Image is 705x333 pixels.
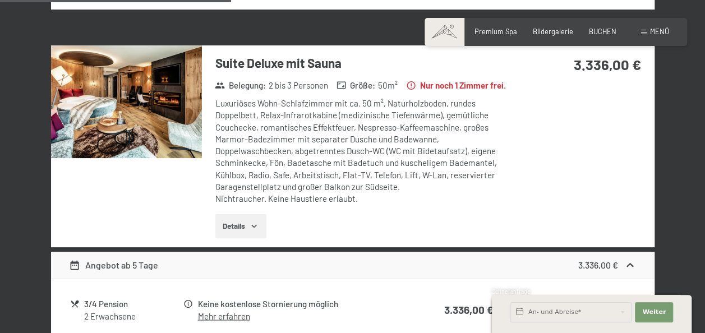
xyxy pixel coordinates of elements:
[84,297,182,310] div: 3/4 Pension
[197,297,408,310] div: Keine kostenlose Stornierung möglich
[533,27,573,36] a: Bildergalerie
[215,80,266,91] strong: Belegung :
[268,80,328,91] span: 2 bis 3 Personen
[51,252,655,279] div: Angebot ab 5 Tage3.336,00 €
[635,302,673,322] button: Weiter
[69,258,158,272] div: Angebot ab 5 Tage
[589,27,616,36] a: BUCHEN
[378,80,398,91] span: 50 m²
[406,80,506,91] strong: Nur noch 1 Zimmer frei.
[337,80,376,91] strong: Größe :
[51,45,202,159] img: mss_renderimg.php
[197,311,250,321] a: Mehr erfahren
[215,98,519,205] div: Luxuriöses Wohn-Schlafzimmer mit ca. 50 m², Naturholzboden, rundes Doppelbett, Relax-Infrarotkabi...
[215,214,266,239] button: Details
[642,308,666,317] span: Weiter
[474,27,517,36] a: Premium Spa
[650,27,669,36] span: Menü
[578,260,618,270] strong: 3.336,00 €
[444,303,494,316] strong: 3.336,00 €
[573,55,641,73] strong: 3.336,00 €
[84,310,182,322] div: 2 Erwachsene
[215,54,519,72] h3: Suite Deluxe mit Sauna
[492,288,531,295] span: Schnellanfrage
